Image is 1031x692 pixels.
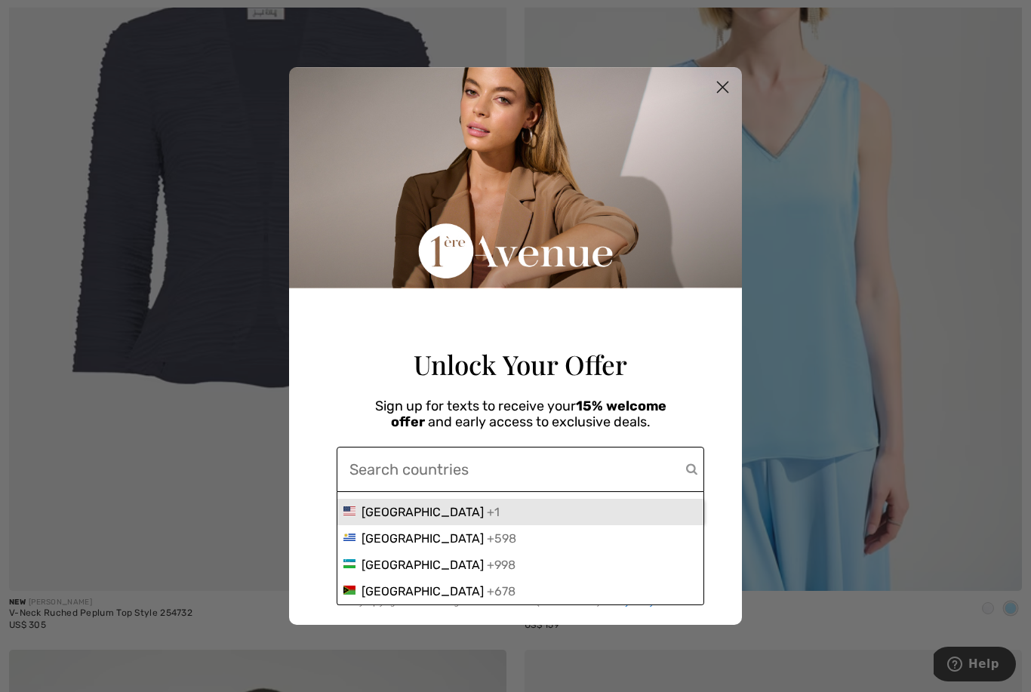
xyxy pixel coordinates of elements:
img: Uruguay [343,531,355,543]
span: [GEOGRAPHIC_DATA] [362,505,484,519]
span: [GEOGRAPHIC_DATA] [362,531,484,546]
span: [GEOGRAPHIC_DATA] [362,584,484,598]
span: and early access to exclusive deals. [428,414,651,430]
span: Help [35,11,66,24]
span: 15% welcome offer [391,398,666,431]
input: Phone Number [349,447,686,491]
img: United States [343,505,355,517]
div: +678 [487,584,515,598]
img: Vanuatu [343,584,355,596]
span: Sign up for texts to receive your [375,398,576,414]
div: +598 [487,531,516,546]
img: Uzbekistan [343,558,355,570]
span: [GEOGRAPHIC_DATA] [362,558,484,572]
div: +998 [487,558,515,572]
button: Close dialog [709,74,736,100]
div: +1 [487,505,500,519]
span: Unlock Your Offer [414,346,627,382]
